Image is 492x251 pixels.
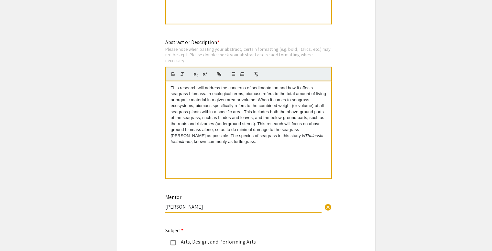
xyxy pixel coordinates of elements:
input: Type Here [165,203,322,210]
mat-label: Mentor [165,194,181,201]
div: Arts, Design, and Performing Arts [176,238,312,246]
mat-label: Subject [165,227,184,234]
div: Please note when pasting your abstract, certain formatting (e.g. bold, italics, etc.) may not be ... [165,46,332,63]
mat-label: Abstract or Description [165,39,219,46]
button: Clear [322,200,334,213]
span: cancel [324,203,332,211]
p: This research will address the concerns of sedimentation and how it affects seagrass biomass. In ... [171,85,326,145]
iframe: Chat [5,222,27,246]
